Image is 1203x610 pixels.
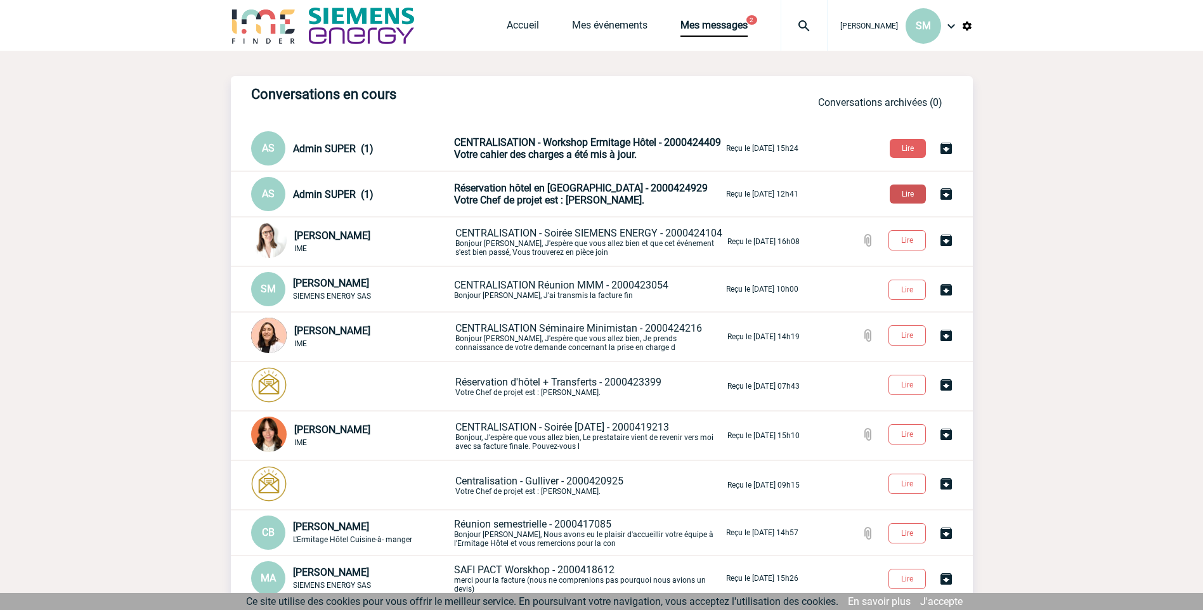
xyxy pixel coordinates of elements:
img: Archiver la conversation [939,476,954,491]
span: Admin SUPER (1) [293,188,374,200]
div: Conversation privée : Client - Agence [251,223,453,261]
img: 129834-0.png [251,318,287,353]
span: L'Ermitage Hôtel Cuisine-à- manger [293,535,412,544]
div: Conversation privée : Client - Agence [251,466,453,504]
span: [PERSON_NAME] [840,22,898,30]
button: 2 [746,15,757,25]
a: J'accepte [920,595,963,607]
a: Lire [878,427,939,439]
a: Lire [878,526,939,538]
p: Bonjour [PERSON_NAME], J'espère que vous allez bien, Je prends connaissance de votre demande conc... [455,322,725,352]
img: photonotifcontact.png [251,466,287,502]
button: Lire [888,569,926,589]
img: Archiver la conversation [939,233,954,248]
img: 94396-2.png [251,417,287,452]
a: Accueil [507,19,539,37]
div: Conversation privée : Client - Agence [251,272,452,306]
span: CENTRALISATION - Workshop Ermitage Hôtel - 2000424409 [454,136,721,148]
span: [PERSON_NAME] [293,277,369,289]
span: AS [262,142,275,154]
a: CB [PERSON_NAME] L'Ermitage Hôtel Cuisine-à- manger Réunion semestrielle - 2000417085Bonjour [PER... [251,526,798,538]
span: MA [261,572,276,584]
img: Archiver la conversation [939,186,954,202]
p: Reçu le [DATE] 07h43 [727,382,800,391]
span: SIEMENS ENERGY SAS [293,292,371,301]
img: 122719-0.jpg [251,223,287,258]
a: Lire [878,572,939,584]
span: CENTRALISATION - Soirée SIEMENS ENERGY - 2000424104 [455,227,722,239]
button: Lire [888,375,926,395]
a: [PERSON_NAME] IME CENTRALISATION - Soirée SIEMENS ENERGY - 2000424104Bonjour [PERSON_NAME], J'esp... [251,235,800,247]
a: Lire [878,477,939,489]
p: Votre Chef de projet est : [PERSON_NAME]. [455,376,725,397]
p: Reçu le [DATE] 14h19 [727,332,800,341]
a: Lire [880,141,939,153]
span: AS [262,188,275,200]
div: Conversation privée : Client - Agence [251,177,452,211]
div: Conversation privée : Client - Agence [251,561,452,595]
a: [PERSON_NAME] IME CENTRALISATION Séminaire Minimistan - 2000424216Bonjour [PERSON_NAME], J'espère... [251,330,800,342]
span: IME [294,339,307,348]
p: Reçu le [DATE] 15h10 [727,431,800,440]
div: Conversation privée : Client - Agence [251,367,453,405]
button: Lire [888,523,926,543]
button: Lire [888,230,926,250]
a: Conversations archivées (0) [818,96,942,108]
span: SM [916,20,931,32]
button: Lire [888,325,926,346]
p: merci pour la facture (nous ne comprenions pas pourquoi nous avions un devis) [454,564,724,594]
p: Reçu le [DATE] 09h15 [727,481,800,490]
p: Reçu le [DATE] 14h57 [726,528,798,537]
span: [PERSON_NAME] [294,424,370,436]
a: [PERSON_NAME] IME CENTRALISATION - Soirée [DATE] - 2000419213Bonjour, J'espère que vous allez bie... [251,429,800,441]
h3: Conversations en cours [251,86,632,102]
span: [PERSON_NAME] [294,325,370,337]
span: Votre Chef de projet est : [PERSON_NAME]. [454,194,644,206]
a: Lire [878,328,939,341]
p: Bonjour [PERSON_NAME], J'espère que vous allez bien et que cet événement s'est bien passé, Vous t... [455,227,725,257]
img: Archiver la conversation [939,571,954,587]
button: Lire [888,424,926,445]
span: Réservation hôtel en [GEOGRAPHIC_DATA] - 2000424929 [454,182,708,194]
a: Centralisation - Gulliver - 2000420925Votre Chef de projet est : [PERSON_NAME]. Reçu le [DATE] 09h15 [251,478,800,490]
span: IME [294,438,307,447]
div: Conversation privée : Client - Agence [251,131,452,165]
a: Lire [880,187,939,199]
span: SAFI PACT Worskhop - 2000418612 [454,564,615,576]
div: Conversation privée : Client - Agence [251,417,453,455]
span: SIEMENS ENERGY SAS [293,581,371,590]
a: En savoir plus [848,595,911,607]
span: Réservation d'hôtel + Transferts - 2000423399 [455,376,661,388]
img: Archiver la conversation [939,282,954,297]
img: Archiver la conversation [939,427,954,442]
button: Lire [890,185,926,204]
a: Lire [878,283,939,295]
a: AS Admin SUPER (1) Réservation hôtel en [GEOGRAPHIC_DATA] - 2000424929Votre Chef de projet est : ... [251,187,798,199]
span: CENTRALISATION Séminaire Minimistan - 2000424216 [455,322,702,334]
button: Lire [888,474,926,494]
p: Reçu le [DATE] 15h26 [726,574,798,583]
span: Votre cahier des charges a été mis à jour. [454,148,637,160]
img: IME-Finder [231,8,297,44]
p: Bonjour [PERSON_NAME], J'ai transmis la facture fin [454,279,724,300]
p: Votre Chef de projet est : [PERSON_NAME]. [455,475,725,496]
a: Lire [878,233,939,245]
span: Admin SUPER (1) [293,143,374,155]
p: Bonjour [PERSON_NAME], Nous avons eu le plaisir d'accueillir votre équipe à l'Ermitage Hôtel et v... [454,518,724,548]
button: Lire [888,280,926,300]
a: Mes événements [572,19,647,37]
span: CENTRALISATION - Soirée [DATE] - 2000419213 [455,421,669,433]
img: Archiver la conversation [939,328,954,343]
p: Reçu le [DATE] 10h00 [726,285,798,294]
a: Lire [878,378,939,390]
span: CENTRALISATION Réunion MMM - 2000423054 [454,279,668,291]
img: Archiver la conversation [939,377,954,393]
div: Conversation commune : Client - Fournisseur - Agence [251,516,452,550]
p: Reçu le [DATE] 12h41 [726,190,798,198]
a: MA [PERSON_NAME] SIEMENS ENERGY SAS SAFI PACT Worskhop - 2000418612merci pour la facture (nous ne... [251,571,798,583]
a: Mes messages [680,19,748,37]
a: AS Admin SUPER (1) CENTRALISATION - Workshop Ermitage Hôtel - 2000424409Votre cahier des charges ... [251,141,798,153]
img: photonotifcontact.png [251,367,287,403]
span: Centralisation - Gulliver - 2000420925 [455,475,623,487]
span: CB [262,526,275,538]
